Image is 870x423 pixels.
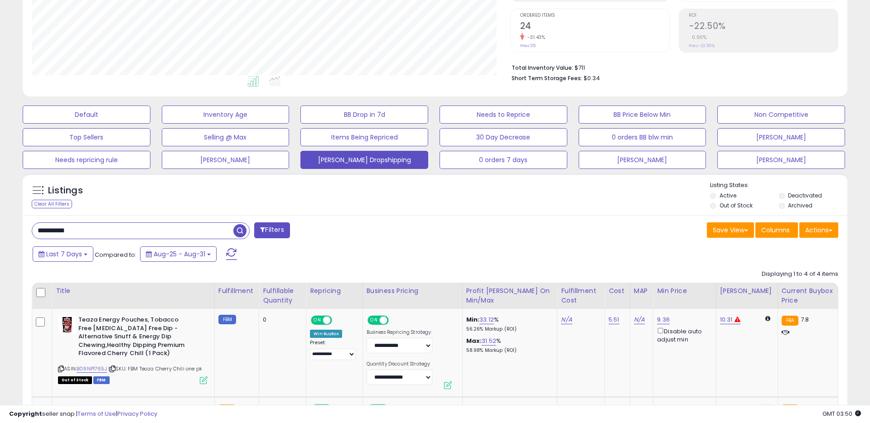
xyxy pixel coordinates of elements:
[162,128,290,146] button: Selling @ Max
[479,315,494,324] a: 33.12
[689,13,838,18] span: ROI
[300,106,428,124] button: BB Drop in 7d
[440,106,567,124] button: Needs to Reprice
[561,286,601,305] div: Fulfillment Cost
[462,283,557,309] th: The percentage added to the cost of goods (COGS) that forms the calculator for Min & Max prices.
[720,192,736,199] label: Active
[367,329,432,336] label: Business Repricing Strategy:
[710,181,847,190] p: Listing States:
[367,286,459,296] div: Business Pricing
[689,21,838,33] h2: -22.50%
[440,151,567,169] button: 0 orders 7 days
[707,222,754,238] button: Save View
[263,316,299,324] div: 0
[720,202,753,209] label: Out of Stock
[689,43,715,48] small: Prev: -22.50%
[466,326,551,332] p: 56.26% Markup (ROI)
[717,106,845,124] button: Non Competitive
[579,151,706,169] button: [PERSON_NAME]
[512,74,582,82] b: Short Term Storage Fees:
[95,250,136,259] span: Compared to:
[466,315,480,324] b: Min:
[310,286,358,296] div: Repricing
[520,21,669,33] h2: 24
[9,409,42,418] strong: Copyright
[218,286,255,296] div: Fulfillment
[657,326,709,344] div: Disable auto adjust min
[717,128,845,146] button: [PERSON_NAME]
[254,222,290,238] button: Filters
[755,222,798,238] button: Columns
[466,316,551,332] div: %
[162,151,290,169] button: [PERSON_NAME]
[9,410,157,418] div: seller snap | |
[58,376,92,384] span: All listings that are currently out of stock and unavailable for purchase on Amazon
[310,330,342,338] div: Win BuyBox
[720,286,774,296] div: [PERSON_NAME]
[520,13,669,18] span: Ordered Items
[634,286,649,296] div: MAP
[78,316,188,360] b: Teaza Energy Pouches, Tobacco Free [MEDICAL_DATA] Free Dip - Alternative Snuff & Energy Dip Chewi...
[46,250,82,259] span: Last 7 Days
[822,409,861,418] span: 2025-09-8 03:50 GMT
[310,340,355,360] div: Preset:
[657,286,712,296] div: Min Price
[263,286,302,305] div: Fulfillable Quantity
[300,151,428,169] button: [PERSON_NAME] Dropshipping
[440,128,567,146] button: 30 Day Decrease
[609,286,626,296] div: Cost
[117,409,157,418] a: Privacy Policy
[154,250,205,259] span: Aug-25 - Aug-31
[762,270,838,279] div: Displaying 1 to 4 of 4 items
[520,43,536,48] small: Prev: 35
[799,222,838,238] button: Actions
[609,315,619,324] a: 5.51
[482,336,496,346] a: 31.52
[788,192,822,199] label: Deactivated
[56,286,211,296] div: Title
[77,409,116,418] a: Terms of Use
[761,226,790,235] span: Columns
[782,316,798,326] small: FBA
[657,315,670,324] a: 9.36
[717,151,845,169] button: [PERSON_NAME]
[579,128,706,146] button: 0 orders BB blw min
[312,317,323,324] span: ON
[93,376,110,384] span: FBM
[32,200,72,208] div: Clear All Filters
[108,365,202,372] span: | SKU: FBM Teaza Cherry Chili one pk
[140,246,217,262] button: Aug-25 - Aug-31
[634,315,645,324] a: N/A
[524,34,546,41] small: -31.43%
[58,316,76,334] img: 41hbLQEDqAL._SL40_.jpg
[689,34,707,41] small: 0.00%
[466,336,482,345] b: Max:
[788,202,812,209] label: Archived
[561,315,572,324] a: N/A
[801,315,809,324] span: 7.8
[23,106,150,124] button: Default
[512,62,831,72] li: $711
[331,317,345,324] span: OFF
[720,315,733,324] a: 10.31
[162,106,290,124] button: Inventory Age
[579,106,706,124] button: BB Price Below Min
[58,316,208,383] div: ASIN:
[23,128,150,146] button: Top Sellers
[300,128,428,146] button: Items Being Repriced
[584,74,600,82] span: $0.34
[218,315,236,324] small: FBM
[387,317,401,324] span: OFF
[33,246,93,262] button: Last 7 Days
[782,286,834,305] div: Current Buybox Price
[23,151,150,169] button: Needs repricing rule
[368,317,380,324] span: ON
[466,337,551,354] div: %
[466,286,554,305] div: Profit [PERSON_NAME] on Min/Max
[466,347,551,354] p: 58.98% Markup (ROI)
[367,361,432,367] label: Quantity Discount Strategy:
[512,64,573,72] b: Total Inventory Value:
[77,365,107,373] a: B09NP1765J
[48,184,83,197] h5: Listings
